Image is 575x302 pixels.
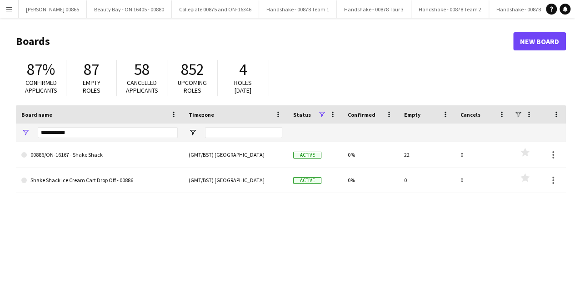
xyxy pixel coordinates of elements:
[21,111,52,118] span: Board name
[178,79,207,94] span: Upcoming roles
[513,32,566,50] a: New Board
[16,35,513,48] h1: Boards
[342,168,399,193] div: 0%
[134,59,150,79] span: 58
[259,0,337,18] button: Handshake - 00878 Team 1
[455,168,511,193] div: 0
[21,129,30,137] button: Open Filter Menu
[189,111,214,118] span: Timezone
[404,111,420,118] span: Empty
[455,142,511,167] div: 0
[172,0,259,18] button: Collegiate 00875 and ON-16346
[460,111,480,118] span: Cancels
[399,168,455,193] div: 0
[83,79,100,94] span: Empty roles
[293,111,311,118] span: Status
[38,127,178,138] input: Board name Filter Input
[337,0,411,18] button: Handshake - 00878 Tour 3
[19,0,87,18] button: [PERSON_NAME] 00865
[342,142,399,167] div: 0%
[84,59,99,79] span: 87
[189,129,197,137] button: Open Filter Menu
[21,142,178,168] a: 00886/ON-16167 - Shake Shack
[411,0,489,18] button: Handshake - 00878 Team 2
[87,0,172,18] button: Beauty Bay - ON 16405 - 00880
[293,152,321,158] span: Active
[489,0,567,18] button: Handshake - 00878 Team 4
[25,79,57,94] span: Confirmed applicants
[181,59,204,79] span: 852
[234,79,252,94] span: Roles [DATE]
[239,59,247,79] span: 4
[126,79,158,94] span: Cancelled applicants
[183,168,288,193] div: (GMT/BST) [GEOGRAPHIC_DATA]
[21,168,178,193] a: Shake Shack Ice Cream Cart Drop Off - 00886
[399,142,455,167] div: 22
[183,142,288,167] div: (GMT/BST) [GEOGRAPHIC_DATA]
[27,59,55,79] span: 87%
[348,111,375,118] span: Confirmed
[293,177,321,184] span: Active
[205,127,282,138] input: Timezone Filter Input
